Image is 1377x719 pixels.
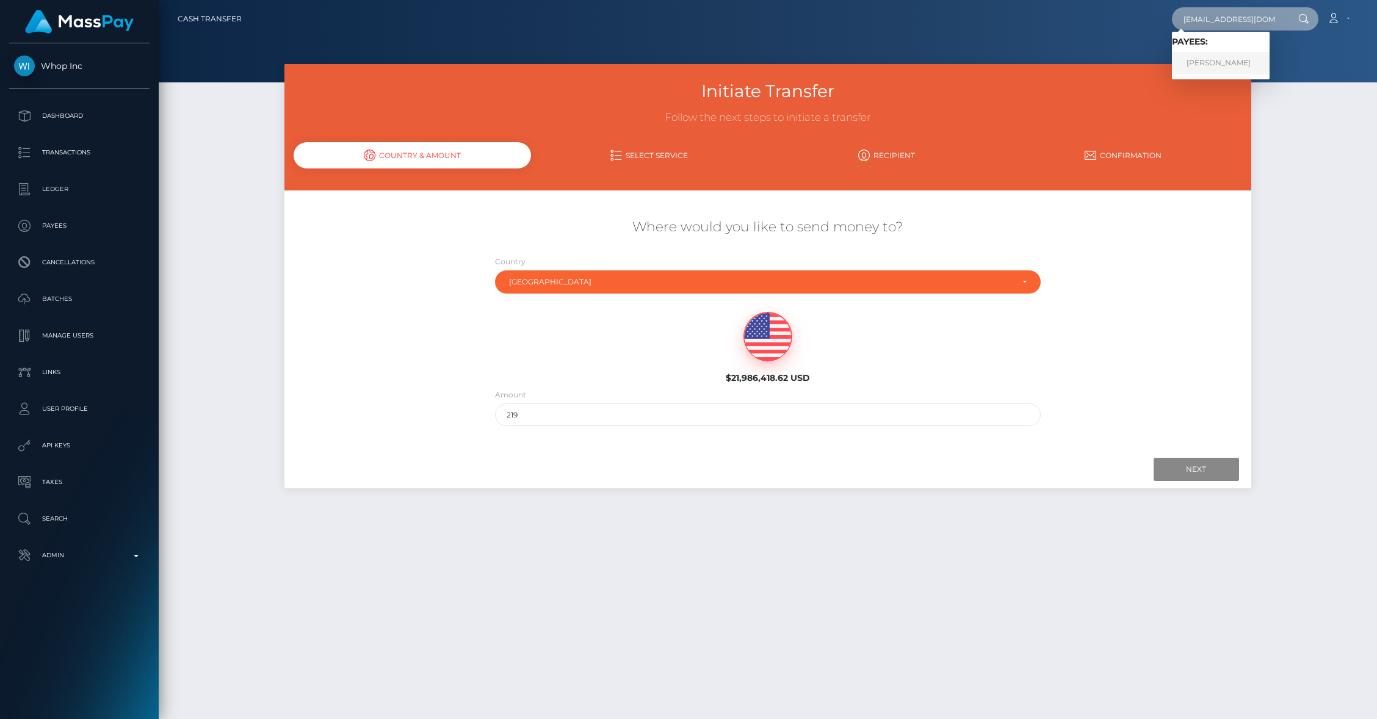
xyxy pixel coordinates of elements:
input: Search... [1172,7,1287,31]
a: Admin [9,540,150,571]
p: Manage Users [14,327,145,345]
input: Next [1154,458,1239,481]
a: API Keys [9,430,150,461]
p: Cancellations [14,253,145,272]
a: User Profile [9,394,150,424]
h3: Follow the next steps to initiate a transfer [294,110,1241,125]
p: Taxes [14,473,145,491]
button: Morocco [495,270,1041,294]
img: USD.png [744,313,792,361]
a: Manage Users [9,320,150,351]
h5: Where would you like to send money to? [294,218,1241,237]
img: MassPay Logo [25,10,134,34]
h6: Payees: [1172,37,1270,47]
a: Links [9,357,150,388]
a: [PERSON_NAME] [1172,52,1270,74]
p: Ledger [14,180,145,198]
a: Taxes [9,467,150,497]
a: Ledger [9,174,150,204]
div: Country & Amount [294,142,530,168]
p: Admin [14,546,145,565]
p: Dashboard [14,107,145,125]
h6: $21,986,418.62 USD [643,373,893,383]
a: Confirmation [1005,145,1241,166]
a: Payees [9,211,150,241]
label: Amount [495,389,526,400]
a: Cash Transfer [178,6,242,32]
p: API Keys [14,436,145,455]
a: Dashboard [9,101,150,131]
span: Whop Inc [9,60,150,71]
a: Search [9,504,150,534]
p: Batches [14,290,145,308]
input: Amount to send in USD (Maximum: 21986418.62) [495,403,1041,426]
label: Country [495,256,526,267]
a: Recipient [768,145,1005,166]
a: Batches [9,284,150,314]
p: User Profile [14,400,145,418]
p: Links [14,363,145,381]
a: Transactions [9,137,150,168]
div: [GEOGRAPHIC_DATA] [509,277,1013,287]
h3: Initiate Transfer [294,79,1241,103]
a: Cancellations [9,247,150,278]
p: Search [14,510,145,528]
a: Select Service [531,145,768,166]
img: Whop Inc [14,56,35,76]
p: Payees [14,217,145,235]
p: Transactions [14,143,145,162]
